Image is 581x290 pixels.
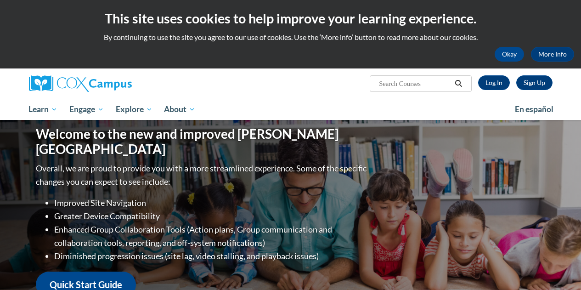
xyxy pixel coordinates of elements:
[478,75,510,90] a: Log In
[69,104,104,115] span: Engage
[7,9,574,28] h2: This site uses cookies to help improve your learning experience.
[451,78,465,89] button: Search
[54,250,369,263] li: Diminished progression issues (site lag, video stalling, and playback issues)
[7,32,574,42] p: By continuing to use the site you agree to our use of cookies. Use the ‘More info’ button to read...
[63,99,110,120] a: Engage
[495,47,524,62] button: Okay
[531,47,574,62] a: More Info
[516,75,553,90] a: Register
[158,99,201,120] a: About
[23,99,64,120] a: Learn
[509,100,559,119] a: En español
[22,99,559,120] div: Main menu
[110,99,158,120] a: Explore
[36,162,369,188] p: Overall, we are proud to provide you with a more streamlined experience. Some of the specific cha...
[515,104,553,114] span: En español
[54,210,369,223] li: Greater Device Compatibility
[116,104,152,115] span: Explore
[54,196,369,210] li: Improved Site Navigation
[29,75,132,92] img: Cox Campus
[36,126,369,157] h1: Welcome to the new and improved [PERSON_NAME][GEOGRAPHIC_DATA]
[54,223,369,250] li: Enhanced Group Collaboration Tools (Action plans, Group communication and collaboration tools, re...
[164,104,195,115] span: About
[29,75,194,92] a: Cox Campus
[28,104,57,115] span: Learn
[378,78,451,89] input: Search Courses
[544,253,574,283] iframe: Button to launch messaging window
